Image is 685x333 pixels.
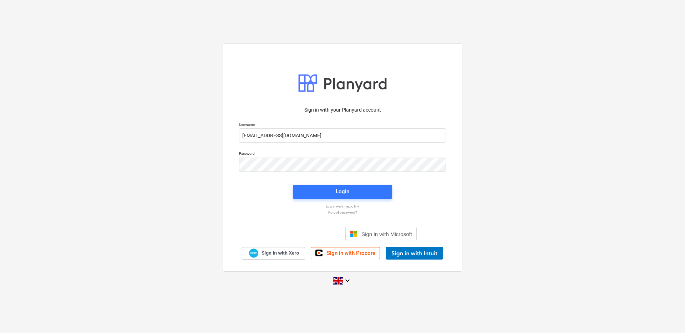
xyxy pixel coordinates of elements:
span: Sign in with Xero [262,250,299,256]
iframe: Chat Widget [649,299,685,333]
img: Microsoft logo [350,230,357,237]
p: Sign in with your Planyard account [239,106,446,114]
i: keyboard_arrow_down [343,276,352,285]
a: Log in with magic link [235,204,450,209]
p: Username [239,122,446,128]
span: Sign in with Microsoft [361,231,412,237]
a: Forgot password? [235,210,450,215]
button: Login [293,185,392,199]
img: Xero logo [249,249,258,258]
span: Sign in with Procore [327,250,375,256]
p: Password [239,151,446,157]
input: Username [239,128,446,143]
iframe: Sign in with Google Button [265,226,343,242]
div: Login [336,187,349,196]
a: Sign in with Xero [242,247,305,260]
a: Sign in with Procore [311,247,380,259]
